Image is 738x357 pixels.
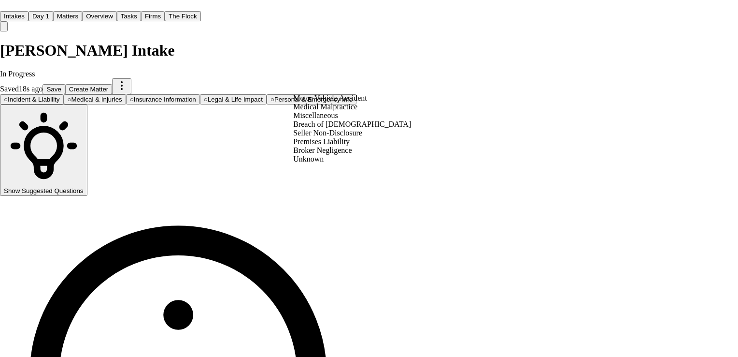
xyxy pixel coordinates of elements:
span: Medical Malpractice [293,103,357,111]
span: Motor Vehicle Accident [293,94,367,102]
span: Unknown [293,155,324,163]
span: Seller Non-Disclosure [293,129,362,137]
span: Broker Negligence [293,146,352,154]
span: Breach of [DEMOGRAPHIC_DATA] [293,120,411,128]
span: Premises Liability [293,137,350,146]
span: Miscellaneous [293,111,338,119]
